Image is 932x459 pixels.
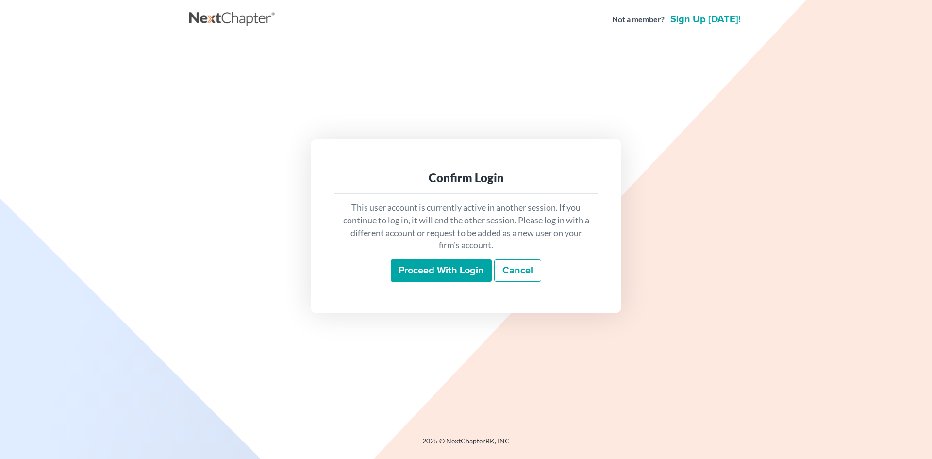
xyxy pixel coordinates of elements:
p: This user account is currently active in another session. If you continue to log in, it will end ... [342,202,590,252]
a: Sign up [DATE]! [668,15,743,24]
div: 2025 © NextChapterBK, INC [189,436,743,454]
input: Proceed with login [391,259,492,282]
strong: Not a member? [612,14,665,25]
a: Cancel [494,259,541,282]
div: Confirm Login [342,170,590,186]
